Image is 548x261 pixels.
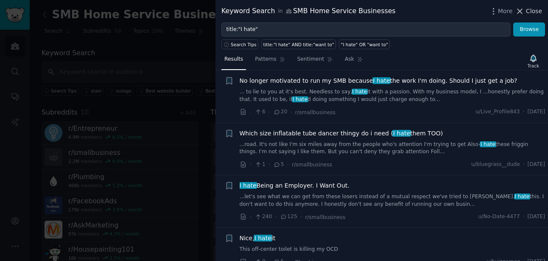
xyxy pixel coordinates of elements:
span: 6 [254,108,265,116]
button: Search Tips [221,39,258,49]
span: Close [526,7,542,16]
span: Patterns [255,56,276,63]
span: I hate [480,141,496,147]
span: · [268,160,270,169]
span: I hate [239,182,257,189]
a: Patterns [252,53,288,70]
span: 240 [254,213,272,221]
span: · [250,213,252,222]
span: 20 [273,108,287,116]
button: More [489,7,513,16]
a: Nice,I hateit [240,234,276,243]
span: Being an Employer. I Want Out. [240,181,349,190]
span: · [250,108,252,117]
span: Sentiment [297,56,324,63]
a: Results [221,53,246,70]
span: Search Tips [231,42,257,48]
div: "I hate" OR "want to" [341,42,388,48]
div: title:"I hate" AND title:"want to" [263,42,334,48]
span: I hate [392,130,411,137]
span: I hate [292,96,308,102]
button: Close [515,7,542,16]
span: · [523,213,525,221]
span: r/smallbusiness [295,109,336,115]
span: · [275,213,277,222]
span: · [523,161,525,168]
span: · [250,160,252,169]
span: 125 [280,213,297,221]
span: Ask [345,56,354,63]
span: u/Live_Profile843 [475,108,520,116]
span: r/smallbusiness [305,214,345,220]
span: [DATE] [528,161,545,168]
a: This off-center toilet is killing my OCD [240,246,545,253]
input: Try a keyword related to your business [221,22,510,37]
span: · [290,108,292,117]
span: · [287,160,289,169]
a: Which size inflatable tube dancer thingy do i need (I hatethem TOO) [240,129,443,138]
div: Keyword Search SMB Home Service Businesses [221,6,396,17]
span: No longer motivated to run my SMB because the work I'm doing. Should I just get a job? [240,76,517,85]
a: No longer motivated to run my SMB becauseI hatethe work I'm doing. Should I just get a job? [240,76,517,85]
span: [DATE] [528,108,545,116]
button: Track [525,52,542,70]
span: I hate [254,235,272,241]
a: ...road. It's not like I'm six miles away from the people who's attention I'm trying to get Also-... [240,141,545,156]
span: Results [224,56,243,63]
span: · [300,213,302,222]
a: title:"I hate" AND title:"want to" [261,39,336,49]
span: I hate [352,89,368,95]
span: u/bluegrass__dude [471,161,520,168]
span: Nice, it [240,234,276,243]
span: in [278,8,282,15]
a: ...let's see what we can get from these losers instead of a mutual respect we've tried to [PERSON... [240,193,545,208]
span: More [498,7,513,16]
span: · [523,108,525,116]
div: Track [528,63,539,69]
span: 5 [273,161,284,168]
span: I hate [514,194,531,199]
a: ... to lie to you at it's best. Needless to say,I hateit with a passion. With my business model, ... [240,88,545,103]
span: [DATE] [528,213,545,221]
span: I hate [372,77,391,84]
span: u/No-Date-4477 [478,213,520,221]
span: · [268,108,270,117]
a: Ask [342,53,366,70]
span: r/smallbusiness [292,162,332,168]
a: Sentiment [294,53,336,70]
a: "I hate" OR "want to" [339,39,390,49]
button: Browse [513,22,545,37]
a: I hateBeing an Employer. I Want Out. [240,181,349,190]
span: Which size inflatable tube dancer thingy do i need ( them TOO) [240,129,443,138]
span: 1 [254,161,265,168]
